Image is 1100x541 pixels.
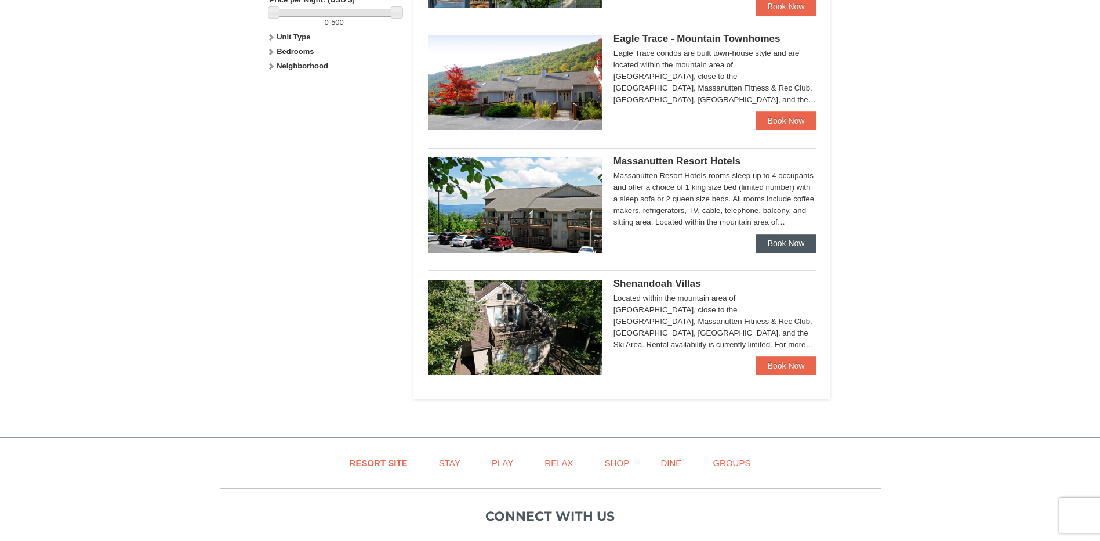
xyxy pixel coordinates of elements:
div: Massanutten Resort Hotels rooms sleep up to 4 occupants and offer a choice of 1 king size bed (li... [613,170,816,228]
div: Located within the mountain area of [GEOGRAPHIC_DATA], close to the [GEOGRAPHIC_DATA], Massanutte... [613,293,816,351]
a: Book Now [756,356,816,375]
strong: Neighborhood [277,62,328,70]
span: 0 [325,18,329,27]
a: Dine [646,450,696,476]
label: - [270,17,399,28]
a: Resort Site [335,450,422,476]
a: Groups [698,450,765,476]
p: Connect with us [220,507,881,526]
span: 500 [331,18,344,27]
a: Book Now [756,111,816,130]
strong: Bedrooms [277,47,314,56]
a: Relax [530,450,587,476]
span: Massanutten Resort Hotels [613,156,740,167]
a: Play [477,450,528,476]
span: Eagle Trace - Mountain Townhomes [613,33,780,44]
div: Eagle Trace condos are built town-house style and are located within the mountain area of [GEOGRA... [613,48,816,106]
span: Shenandoah Villas [613,278,701,289]
a: Shop [590,450,644,476]
img: 19219019-2-e70bf45f.jpg [428,280,602,375]
a: Book Now [756,234,816,253]
strong: Unit Type [277,33,310,41]
a: Stay [424,450,475,476]
img: 19219026-1-e3b4ac8e.jpg [428,157,602,253]
img: 19218983-1-9b289e55.jpg [428,35,602,130]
